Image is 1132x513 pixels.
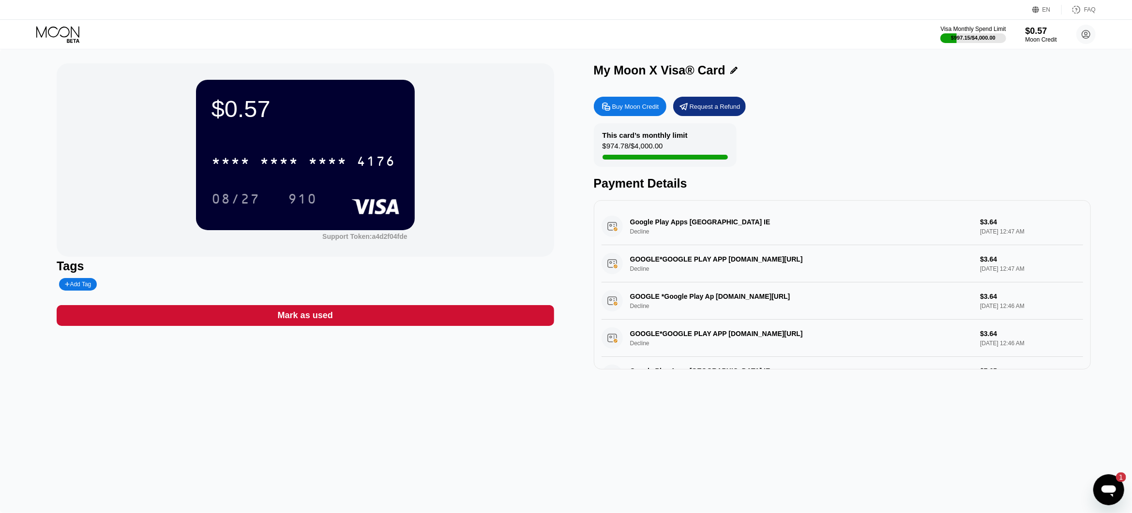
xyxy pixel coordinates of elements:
[612,103,659,111] div: Buy Moon Credit
[211,95,399,122] div: $0.57
[57,305,554,326] div: Mark as used
[211,192,260,208] div: 08/27
[1062,5,1096,15] div: FAQ
[673,97,746,116] div: Request a Refund
[322,233,408,240] div: Support Token: a4d2f04fde
[57,259,554,273] div: Tags
[1032,5,1062,15] div: EN
[281,187,324,211] div: 910
[594,176,1091,191] div: Payment Details
[1107,472,1126,482] iframe: Anzahl ungelesener Nachrichten
[59,278,97,291] div: Add Tag
[951,35,996,41] div: $997.15 / $4,000.00
[1042,6,1051,13] div: EN
[1084,6,1096,13] div: FAQ
[288,192,317,208] div: 910
[1026,26,1057,43] div: $0.57Moon Credit
[204,187,267,211] div: 08/27
[940,26,1006,32] div: Visa Monthly Spend Limit
[1026,36,1057,43] div: Moon Credit
[357,155,395,170] div: 4176
[278,310,333,321] div: Mark as used
[603,131,688,139] div: This card’s monthly limit
[1093,474,1124,505] iframe: Schaltfläche zum Öffnen des Messaging-Fensters, 1 ungelesene Nachricht
[65,281,91,288] div: Add Tag
[603,142,663,155] div: $974.78 / $4,000.00
[1026,26,1057,36] div: $0.57
[940,26,1006,43] div: Visa Monthly Spend Limit$997.15/$4,000.00
[594,63,725,77] div: My Moon X Visa® Card
[322,233,408,240] div: Support Token:a4d2f04fde
[594,97,666,116] div: Buy Moon Credit
[690,103,740,111] div: Request a Refund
